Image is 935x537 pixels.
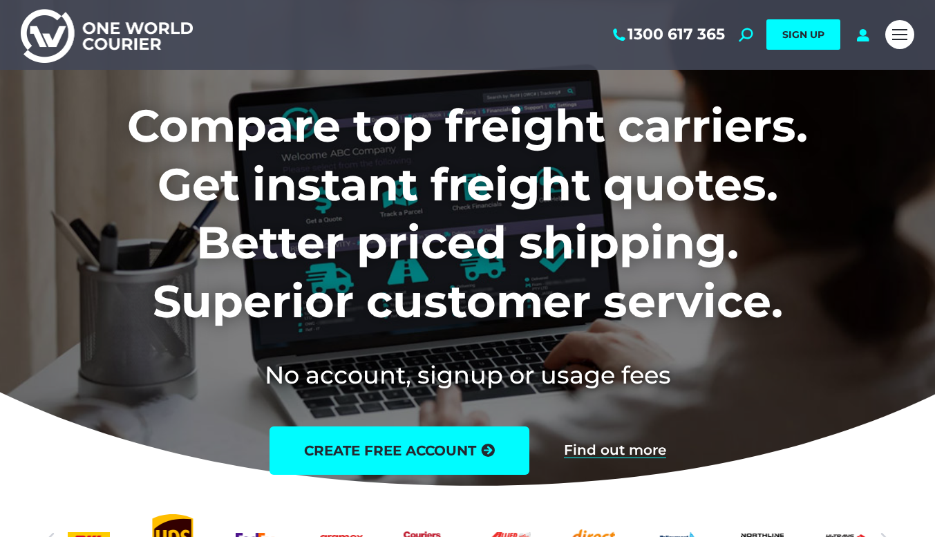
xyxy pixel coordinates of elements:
[270,426,529,475] a: create free account
[885,20,914,49] a: Mobile menu icon
[564,443,666,458] a: Find out more
[766,19,840,50] a: SIGN UP
[782,28,824,41] span: SIGN UP
[36,358,899,392] h2: No account, signup or usage fees
[36,97,899,330] h1: Compare top freight carriers. Get instant freight quotes. Better priced shipping. Superior custom...
[610,26,725,44] a: 1300 617 365
[21,7,193,63] img: One World Courier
